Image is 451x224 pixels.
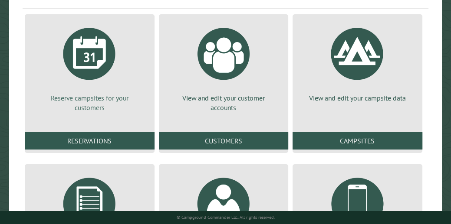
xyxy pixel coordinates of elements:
a: Reservations [25,132,155,149]
a: Campsites [293,132,422,149]
a: Reserve campsites for your customers [35,21,144,113]
a: Customers [159,132,289,149]
a: View and edit your campsite data [303,21,412,103]
a: View and edit your customer accounts [169,21,278,113]
p: Reserve campsites for your customers [35,93,144,113]
p: View and edit your customer accounts [169,93,278,113]
small: © Campground Commander LLC. All rights reserved. [177,214,275,220]
p: View and edit your campsite data [303,93,412,103]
